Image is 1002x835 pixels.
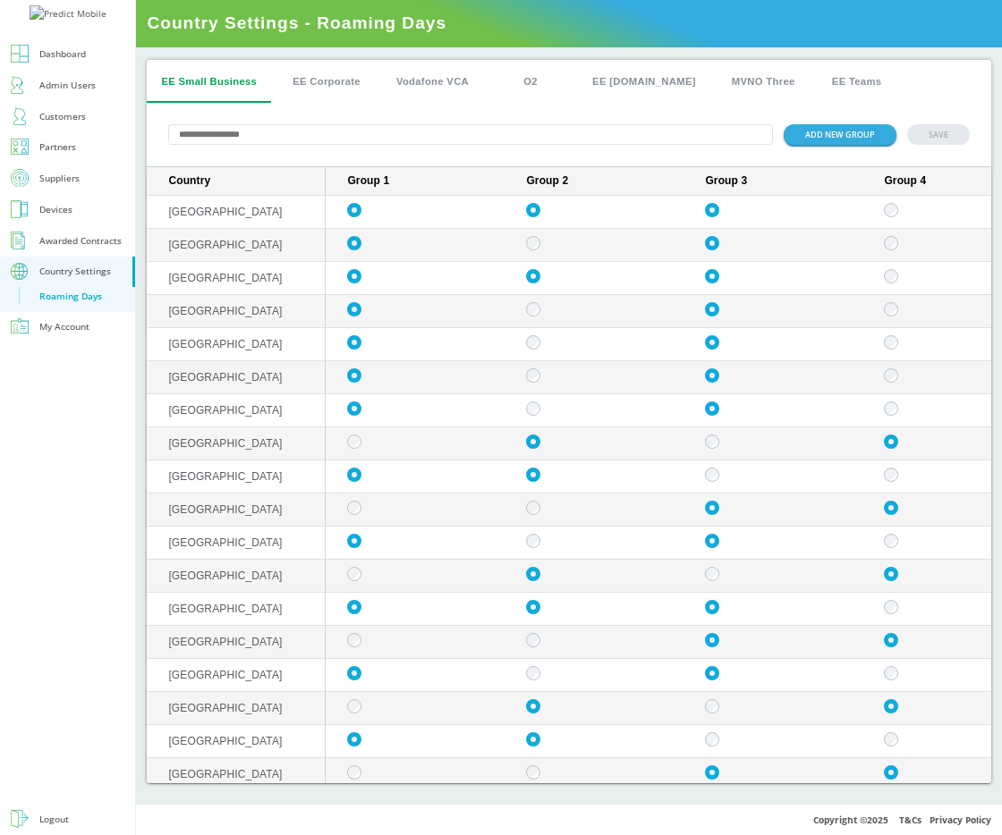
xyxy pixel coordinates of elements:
[147,758,326,791] th: [GEOGRAPHIC_DATA]
[382,60,483,103] button: Vodafone VCA
[784,124,896,145] button: ADD NEW GROUP
[147,493,326,527] th: [GEOGRAPHIC_DATA]
[147,692,326,725] th: [GEOGRAPHIC_DATA]
[817,60,897,103] button: EE Teams
[39,170,80,187] div: Suppliers
[147,659,326,692] th: [GEOGRAPHIC_DATA]
[147,527,326,560] th: [GEOGRAPHIC_DATA]
[147,328,326,361] th: [GEOGRAPHIC_DATA]
[684,167,862,196] th: Group 3
[147,427,326,460] th: [GEOGRAPHIC_DATA]
[147,295,326,328] th: [GEOGRAPHIC_DATA]
[39,139,76,156] div: Partners
[39,77,96,94] div: Admin Users
[147,560,326,593] th: [GEOGRAPHIC_DATA]
[39,46,86,63] div: Dashboard
[39,291,102,302] div: Roaming Days
[718,60,810,103] button: MVNO Three
[39,201,72,218] div: Devices
[578,60,710,103] button: EE [DOMAIN_NAME]
[147,394,326,427] th: [GEOGRAPHIC_DATA]
[326,167,505,196] th: Group 1
[39,318,89,335] div: My Account
[490,60,571,103] button: O2
[930,814,991,826] a: Privacy Policy
[147,626,326,659] th: [GEOGRAPHIC_DATA]
[147,60,271,103] button: EE Small Business
[39,232,122,249] div: Awarded Contracts
[147,725,326,758] th: [GEOGRAPHIC_DATA]
[39,263,111,280] div: Country Settings
[147,593,326,626] th: [GEOGRAPHIC_DATA]
[147,167,326,196] th: Country
[147,460,326,493] th: [GEOGRAPHIC_DATA]
[278,60,375,103] button: EE Corporate
[147,229,326,262] th: [GEOGRAPHIC_DATA]
[136,804,1002,835] div: Copyright © 2025
[147,196,326,229] th: [GEOGRAPHIC_DATA]
[147,262,326,295] th: [GEOGRAPHIC_DATA]
[899,814,921,826] a: T&Cs
[39,108,86,125] div: Customers
[505,167,684,196] th: Group 2
[39,811,69,828] div: Logout
[147,361,326,394] th: [GEOGRAPHIC_DATA]
[30,5,106,22] img: Predict Mobile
